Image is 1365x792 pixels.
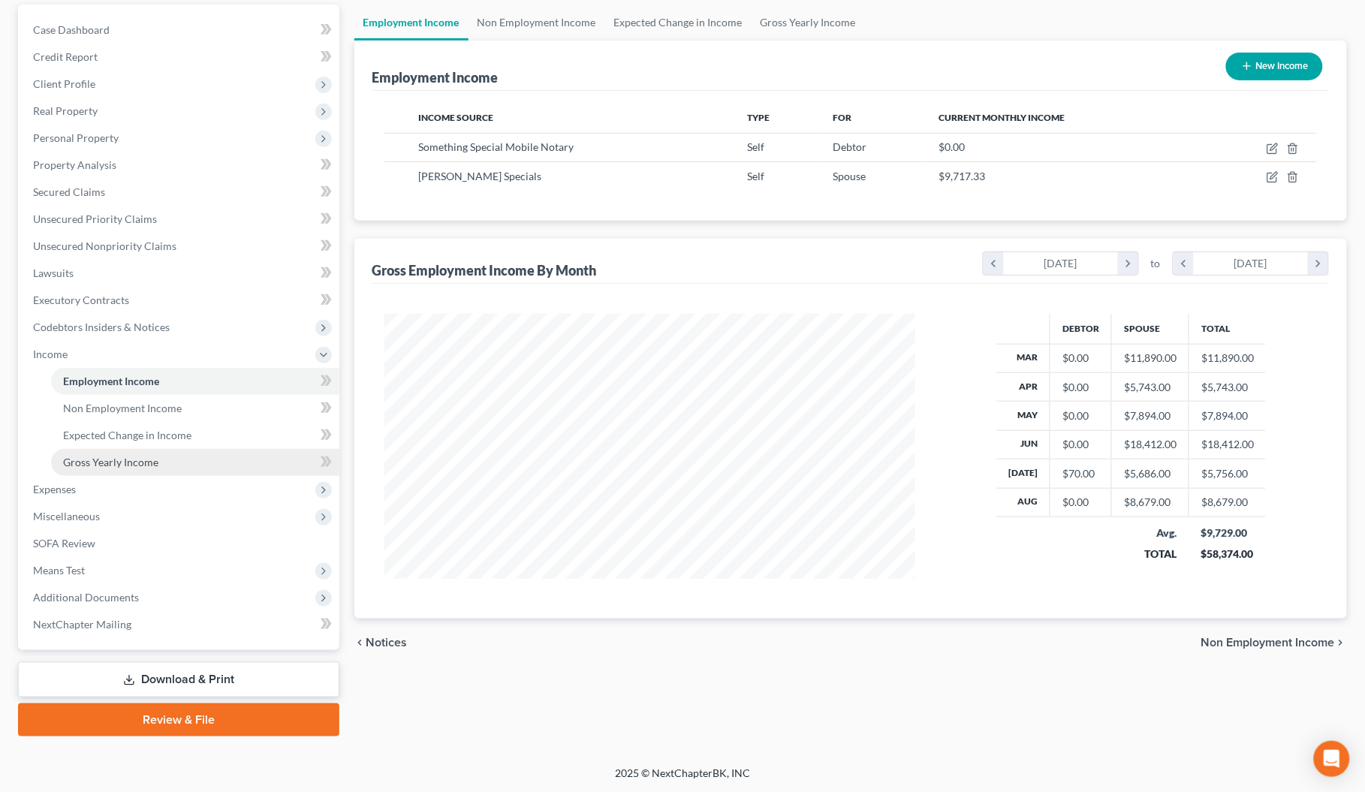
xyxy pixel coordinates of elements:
a: Unsecured Priority Claims [21,206,339,233]
th: Spouse [1112,314,1189,344]
span: $0.00 [939,140,966,153]
span: Self [747,140,764,153]
div: $70.00 [1062,466,1099,481]
span: Client Profile [33,77,95,90]
span: Executory Contracts [33,294,129,306]
button: Non Employment Income chevron_right [1201,637,1347,649]
div: $11,890.00 [1124,351,1177,366]
i: chevron_right [1335,637,1347,649]
a: NextChapter Mailing [21,611,339,638]
th: Total [1189,314,1267,344]
a: Expected Change in Income [51,422,339,449]
span: Unsecured Nonpriority Claims [33,239,176,252]
span: Credit Report [33,50,98,63]
div: TOTAL [1124,547,1177,562]
span: Non Employment Income [63,402,182,414]
td: $11,890.00 [1189,344,1267,372]
span: Self [747,170,764,182]
div: [DATE] [1004,252,1119,275]
a: SOFA Review [21,530,339,557]
a: Secured Claims [21,179,339,206]
a: Review & File [18,703,339,736]
div: Open Intercom Messenger [1314,741,1350,777]
th: May [996,402,1050,430]
th: [DATE] [996,459,1050,488]
td: $7,894.00 [1189,402,1267,430]
i: chevron_left [984,252,1004,275]
div: $0.00 [1062,408,1099,423]
span: Spouse [833,170,866,182]
span: to [1151,256,1161,271]
span: Lawsuits [33,267,74,279]
td: $5,756.00 [1189,459,1267,488]
span: [PERSON_NAME] Specials [418,170,541,182]
i: chevron_left [1174,252,1194,275]
a: Gross Yearly Income [51,449,339,476]
div: Employment Income [372,68,499,86]
span: Codebtors Insiders & Notices [33,321,170,333]
div: $18,412.00 [1124,437,1177,452]
span: Debtor [833,140,866,153]
a: Download & Print [18,662,339,697]
th: Jun [996,430,1050,459]
a: Lawsuits [21,260,339,287]
td: $18,412.00 [1189,430,1267,459]
div: Avg. [1124,525,1177,541]
span: Means Test [33,564,85,577]
span: Miscellaneous [33,510,100,522]
div: $8,679.00 [1124,495,1177,510]
a: Employment Income [51,368,339,395]
div: $9,729.00 [1201,525,1255,541]
i: chevron_right [1308,252,1328,275]
th: Apr [996,372,1050,401]
span: NextChapter Mailing [33,618,131,631]
a: Employment Income [354,5,469,41]
th: Debtor [1050,314,1112,344]
td: $5,743.00 [1189,372,1267,401]
div: $7,894.00 [1124,408,1177,423]
i: chevron_left [354,637,366,649]
span: Non Employment Income [1201,637,1335,649]
div: $0.00 [1062,495,1099,510]
a: Non Employment Income [469,5,605,41]
span: Current Monthly Income [939,112,1065,123]
span: Personal Property [33,131,119,144]
th: Mar [996,344,1050,372]
td: $8,679.00 [1189,488,1267,516]
span: Real Property [33,104,98,117]
a: Executory Contracts [21,287,339,314]
span: Unsecured Priority Claims [33,212,157,225]
a: Credit Report [21,44,339,71]
span: Additional Documents [33,591,139,604]
span: Income [33,348,68,360]
div: $58,374.00 [1201,547,1255,562]
span: Notices [366,637,408,649]
button: New Income [1226,53,1323,80]
a: Non Employment Income [51,395,339,422]
span: Something Special Mobile Notary [418,140,574,153]
span: Type [747,112,770,123]
a: Property Analysis [21,152,339,179]
span: Secured Claims [33,185,105,198]
span: Expected Change in Income [63,429,191,441]
a: Unsecured Nonpriority Claims [21,233,339,260]
span: Property Analysis [33,158,116,171]
div: $5,686.00 [1124,466,1177,481]
a: Case Dashboard [21,17,339,44]
span: Case Dashboard [33,23,110,36]
a: Gross Yearly Income [752,5,865,41]
span: Expenses [33,483,76,495]
span: Gross Yearly Income [63,456,158,468]
th: Aug [996,488,1050,516]
span: Income Source [418,112,493,123]
div: $5,743.00 [1124,380,1177,395]
div: $0.00 [1062,437,1099,452]
span: Employment Income [63,375,159,387]
span: SOFA Review [33,537,95,550]
span: $9,717.33 [939,170,986,182]
div: $0.00 [1062,351,1099,366]
span: For [833,112,851,123]
div: $0.00 [1062,380,1099,395]
a: Expected Change in Income [605,5,752,41]
div: [DATE] [1194,252,1309,275]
